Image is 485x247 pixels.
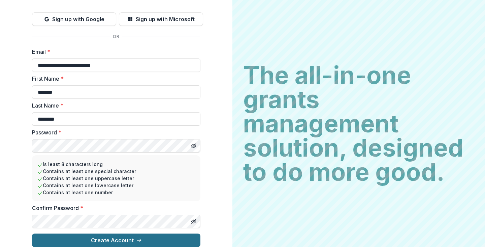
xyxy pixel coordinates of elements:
label: First Name [32,75,196,83]
li: Contains at least one lowercase letter [37,182,195,189]
label: Confirm Password [32,204,196,212]
label: Email [32,48,196,56]
li: Is least 8 characters long [37,161,195,168]
label: Last Name [32,101,196,110]
button: Create Account [32,234,200,247]
label: Password [32,128,196,136]
button: Sign up with Google [32,12,116,26]
button: Toggle password visibility [188,216,199,227]
li: Contains at least one number [37,189,195,196]
button: Toggle password visibility [188,140,199,151]
li: Contains at least one special character [37,168,195,175]
button: Sign up with Microsoft [119,12,203,26]
li: Contains at least one uppercase letter [37,175,195,182]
